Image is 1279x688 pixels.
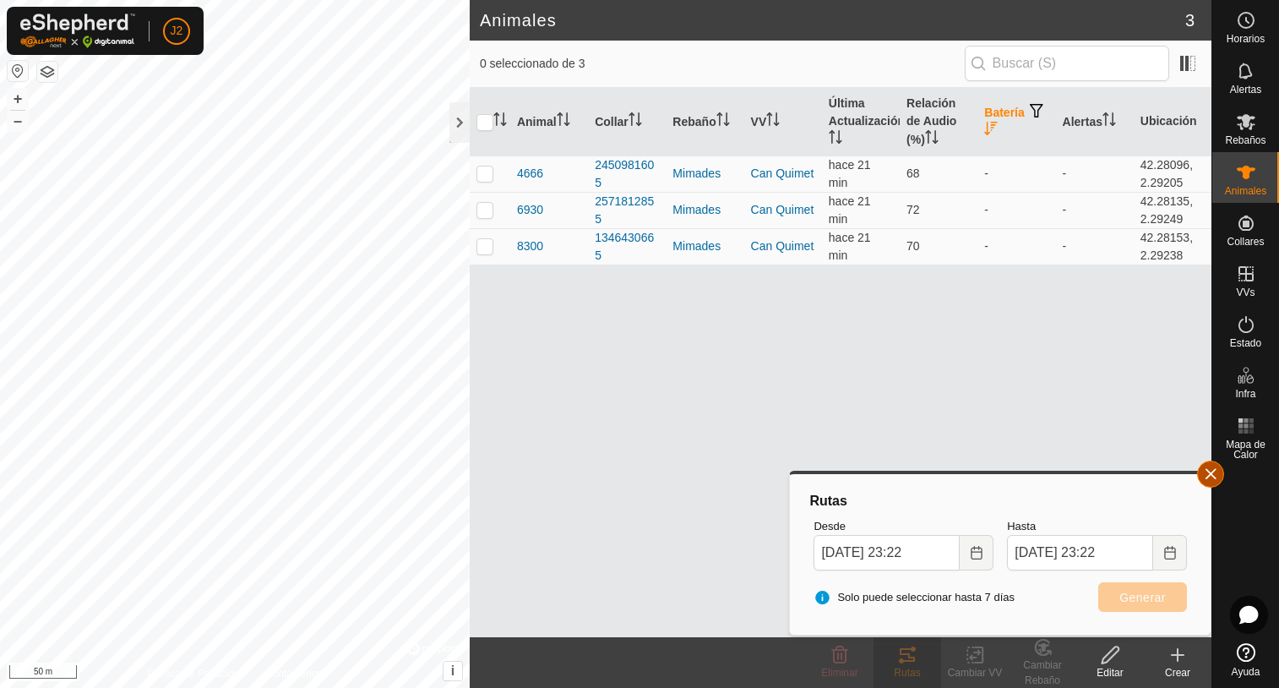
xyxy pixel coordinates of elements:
[8,61,28,81] button: Restablecer Mapa
[1227,237,1264,247] span: Collares
[480,55,965,73] span: 0 seleccionado de 3
[1056,192,1134,228] td: -
[37,62,57,82] button: Capas del Mapa
[517,165,543,183] span: 4666
[829,194,871,226] span: 24 ago 2025, 23:01
[1076,665,1144,680] div: Editar
[906,167,920,180] span: 68
[1225,186,1266,196] span: Animales
[829,133,842,146] p-sorticon: Activar para ordenar
[510,88,588,156] th: Animal
[814,518,993,535] label: Desde
[814,589,1015,606] span: Solo puede seleccionar hasta 7 días
[1009,658,1076,688] div: Cambiar Rebaño
[171,22,183,40] span: J2
[1134,156,1211,192] td: 42.28096, 2.29205
[751,167,814,180] a: Can Quimet
[595,229,659,265] div: 1346430665
[984,124,998,138] p-sorticon: Activar para ordenar
[1007,518,1187,535] label: Hasta
[557,115,570,128] p-sorticon: Activar para ordenar
[1235,389,1255,399] span: Infra
[595,156,659,192] div: 2450981605
[829,158,871,189] span: 24 ago 2025, 23:01
[1230,338,1261,348] span: Estado
[1102,115,1116,128] p-sorticon: Activar para ordenar
[821,667,857,679] span: Eliminar
[1185,8,1195,33] span: 3
[1134,192,1211,228] td: 42.28135, 2.29249
[822,88,900,156] th: Última Actualización
[1236,287,1255,298] span: VVs
[977,192,1055,228] td: -
[744,88,822,156] th: VV
[716,115,730,128] p-sorticon: Activar para ordenar
[8,89,28,109] button: +
[517,238,543,255] span: 8300
[493,115,507,128] p-sorticon: Activar para ordenar
[20,14,135,48] img: Logo Gallagher
[444,662,462,680] button: i
[672,201,737,219] div: Mimades
[148,666,245,681] a: Política de Privacidad
[960,535,993,571] button: Choose Date
[672,238,737,255] div: Mimades
[451,663,454,678] span: i
[1144,665,1211,680] div: Crear
[965,46,1169,81] input: Buscar (S)
[588,88,666,156] th: Collar
[517,201,543,219] span: 6930
[941,665,1009,680] div: Cambiar VV
[1119,591,1166,604] span: Generar
[1216,440,1275,460] span: Mapa de Calor
[1134,228,1211,265] td: 42.28153, 2.29238
[672,165,737,183] div: Mimades
[1153,535,1187,571] button: Choose Date
[925,133,939,146] p-sorticon: Activar para ordenar
[906,239,920,253] span: 70
[829,231,871,262] span: 24 ago 2025, 23:01
[766,115,780,128] p-sorticon: Activar para ordenar
[1225,135,1265,145] span: Rebaños
[751,203,814,216] a: Can Quimet
[629,115,642,128] p-sorticon: Activar para ordenar
[1227,34,1265,44] span: Horarios
[807,491,1194,511] div: Rutas
[977,88,1055,156] th: Batería
[900,88,977,156] th: Relación de Audio (%)
[480,10,1185,30] h2: Animales
[8,111,28,131] button: –
[666,88,743,156] th: Rebaño
[874,665,941,680] div: Rutas
[1134,88,1211,156] th: Ubicación
[1056,156,1134,192] td: -
[977,228,1055,265] td: -
[1212,636,1279,684] a: Ayuda
[595,193,659,228] div: 2571812855
[1098,582,1187,612] button: Generar
[751,239,814,253] a: Can Quimet
[1230,85,1261,95] span: Alertas
[906,203,920,216] span: 72
[1056,228,1134,265] td: -
[1056,88,1134,156] th: Alertas
[265,666,322,681] a: Contáctenos
[977,156,1055,192] td: -
[1232,667,1260,677] span: Ayuda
